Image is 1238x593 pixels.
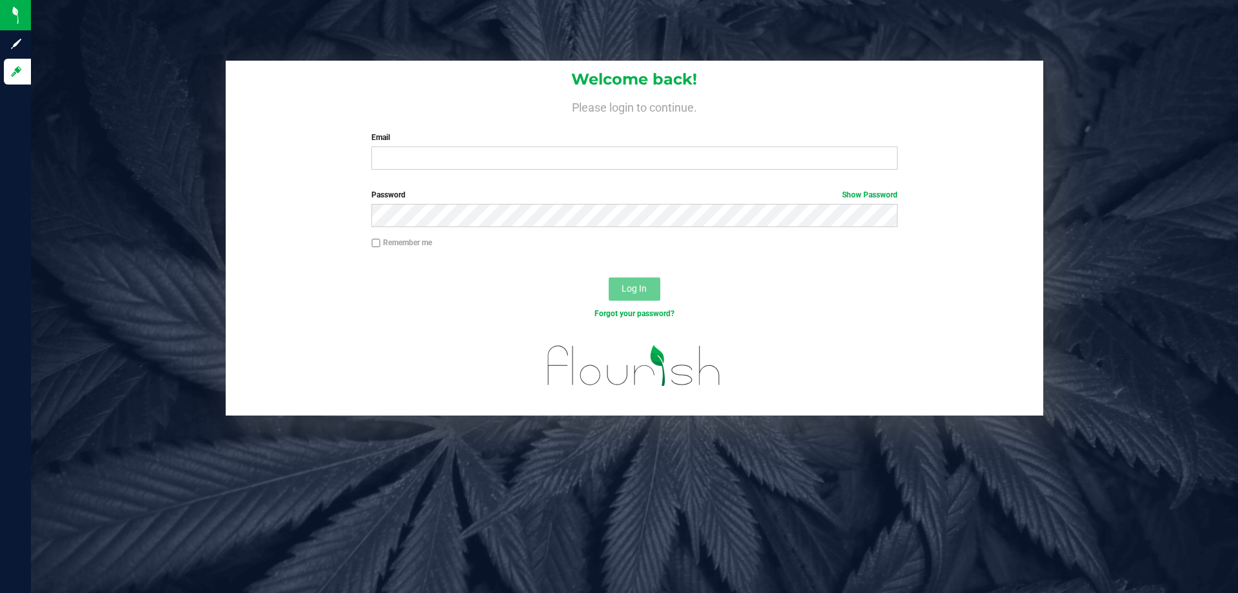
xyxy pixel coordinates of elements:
[842,190,898,199] a: Show Password
[371,239,380,248] input: Remember me
[594,309,674,318] a: Forgot your password?
[371,237,432,248] label: Remember me
[371,190,406,199] span: Password
[371,132,897,143] label: Email
[10,65,23,78] inline-svg: Log in
[226,71,1043,88] h1: Welcome back!
[609,277,660,301] button: Log In
[226,98,1043,114] h4: Please login to continue.
[10,37,23,50] inline-svg: Sign up
[532,333,736,399] img: flourish_logo.svg
[622,283,647,294] span: Log In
